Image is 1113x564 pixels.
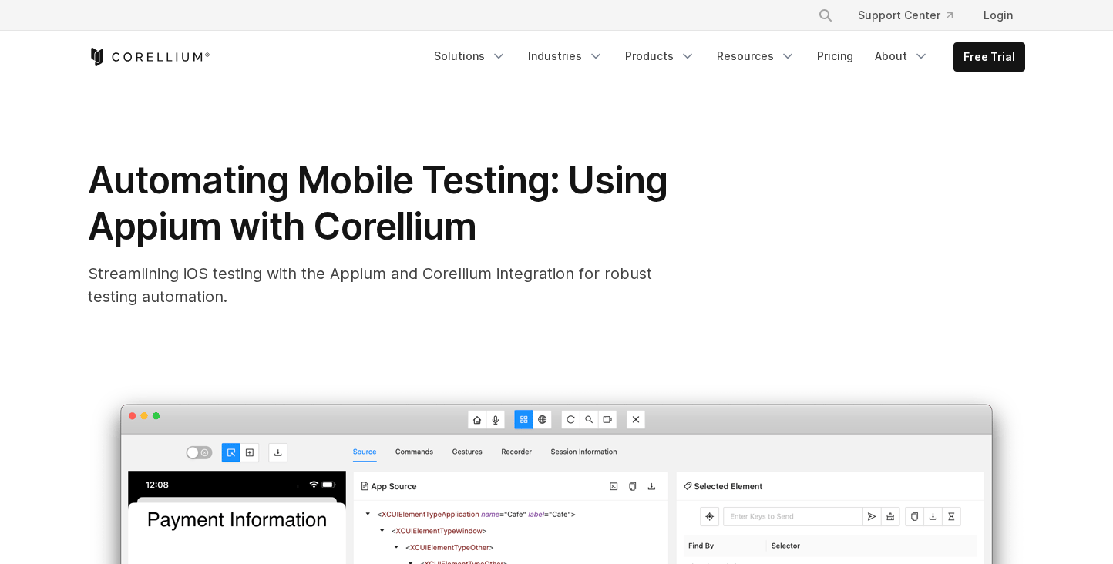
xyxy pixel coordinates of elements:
[708,42,805,70] a: Resources
[866,42,938,70] a: About
[799,2,1025,29] div: Navigation Menu
[88,157,667,249] span: Automating Mobile Testing: Using Appium with Corellium
[812,2,839,29] button: Search
[425,42,516,70] a: Solutions
[616,42,704,70] a: Products
[88,264,652,306] span: Streamlining iOS testing with the Appium and Corellium integration for robust testing automation.
[519,42,613,70] a: Industries
[808,42,862,70] a: Pricing
[954,43,1024,71] a: Free Trial
[846,2,965,29] a: Support Center
[88,48,210,66] a: Corellium Home
[425,42,1025,72] div: Navigation Menu
[971,2,1025,29] a: Login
